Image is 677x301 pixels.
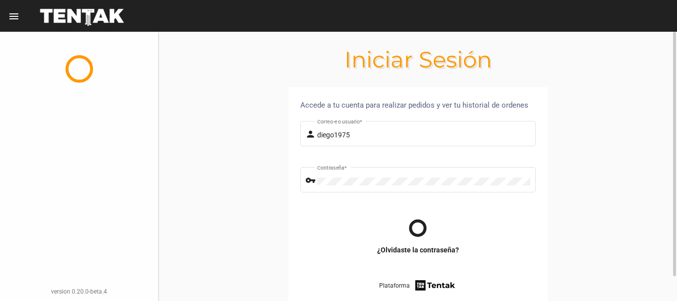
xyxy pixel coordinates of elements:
h1: Iniciar Sesión [159,52,677,67]
div: version 0.20.0-beta.4 [8,287,150,297]
mat-icon: person [305,128,317,140]
a: Plataforma [379,279,457,292]
img: tentak-firm.png [414,279,456,292]
span: Plataforma [379,281,410,291]
mat-icon: menu [8,10,20,22]
a: ¿Olvidaste la contraseña? [377,245,459,255]
div: Accede a tu cuenta para realizar pedidos y ver tu historial de ordenes [300,99,536,111]
mat-icon: vpn_key [305,175,317,186]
